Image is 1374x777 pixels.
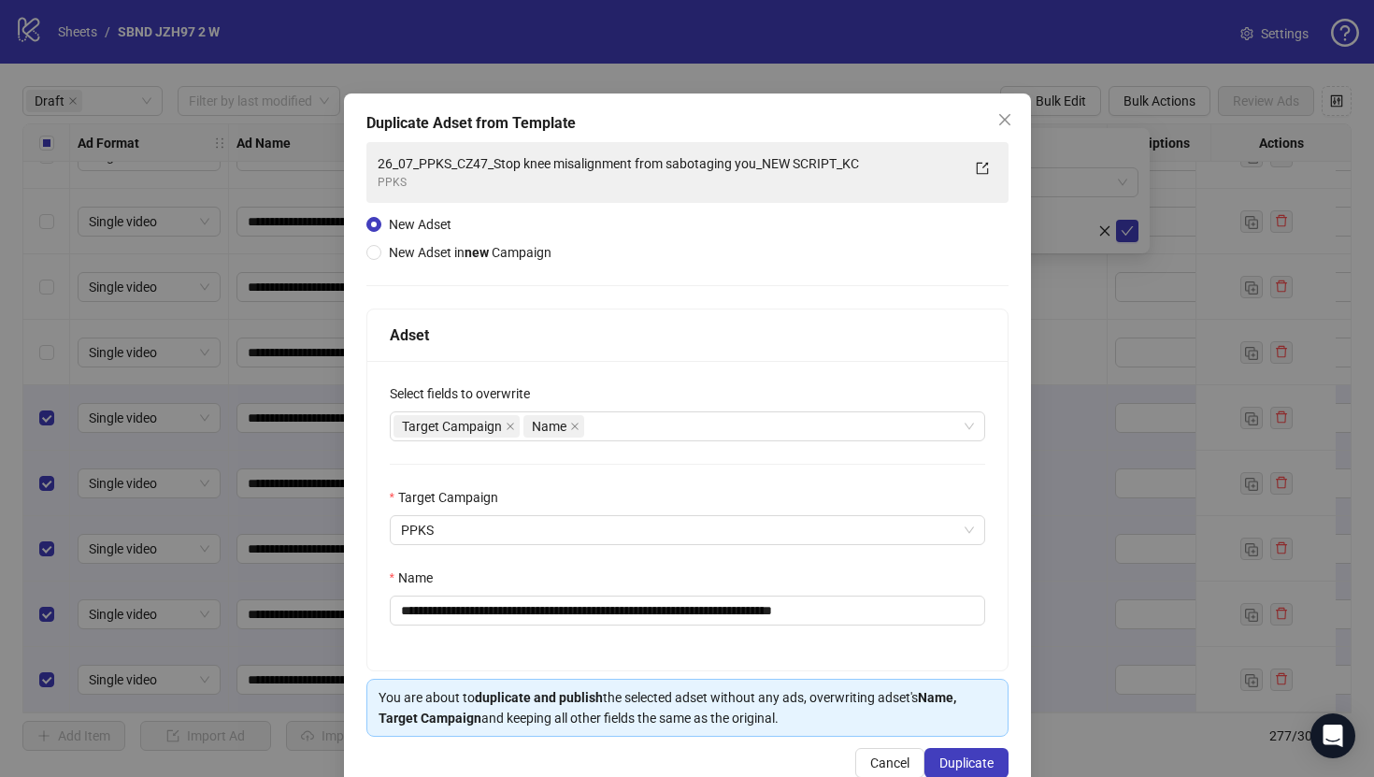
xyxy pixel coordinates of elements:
[390,487,510,508] label: Target Campaign
[402,416,502,437] span: Target Campaign
[1310,713,1355,758] div: Open Intercom Messenger
[378,174,960,192] div: PPKS
[379,687,996,728] div: You are about to the selected adset without any ads, overwriting adset's and keeping all other fi...
[523,415,584,438] span: Name
[506,422,515,431] span: close
[570,422,580,431] span: close
[378,153,960,174] div: 26_07_PPKS_CZ47_Stop knee misalignment from sabotaging you_NEW SCRIPT_KC
[379,690,956,726] strong: Name, Target Campaign
[394,415,520,438] span: Target Campaign
[997,112,1012,127] span: close
[390,568,445,588] label: Name
[389,245,551,260] span: New Adset in Campaign
[465,245,489,260] strong: new
[401,516,974,544] span: PPKS
[389,217,451,232] span: New Adset
[390,596,985,626] input: Name
[990,105,1020,135] button: Close
[870,755,909,770] span: Cancel
[366,112,1009,135] div: Duplicate Adset from Template
[532,416,566,437] span: Name
[976,162,989,175] span: export
[475,690,603,705] strong: duplicate and publish
[939,755,994,770] span: Duplicate
[390,383,542,404] label: Select fields to overwrite
[390,324,985,347] div: Adset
